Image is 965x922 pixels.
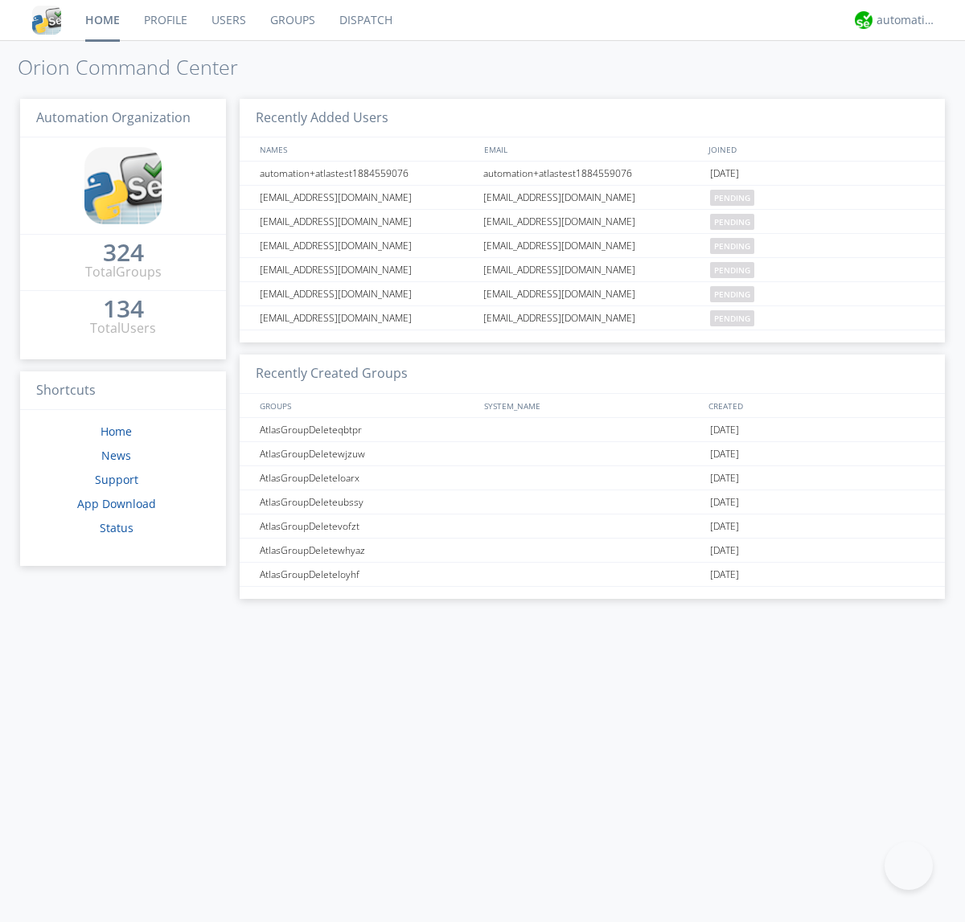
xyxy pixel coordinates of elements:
[240,354,945,394] h3: Recently Created Groups
[710,418,739,442] span: [DATE]
[240,162,945,186] a: automation+atlastest1884559076automation+atlastest1884559076[DATE]
[95,472,138,487] a: Support
[240,490,945,514] a: AtlasGroupDeleteubssy[DATE]
[710,442,739,466] span: [DATE]
[90,319,156,338] div: Total Users
[710,286,754,302] span: pending
[256,186,478,209] div: [EMAIL_ADDRESS][DOMAIN_NAME]
[710,490,739,514] span: [DATE]
[240,466,945,490] a: AtlasGroupDeleteloarx[DATE]
[479,234,706,257] div: [EMAIL_ADDRESS][DOMAIN_NAME]
[77,496,156,511] a: App Download
[710,310,754,326] span: pending
[256,514,478,538] div: AtlasGroupDeletevofzt
[480,137,704,161] div: EMAIL
[256,418,478,441] div: AtlasGroupDeleteqbtpr
[20,371,226,411] h3: Shortcuts
[710,262,754,278] span: pending
[256,282,478,305] div: [EMAIL_ADDRESS][DOMAIN_NAME]
[256,234,478,257] div: [EMAIL_ADDRESS][DOMAIN_NAME]
[710,190,754,206] span: pending
[256,306,478,330] div: [EMAIL_ADDRESS][DOMAIN_NAME]
[256,539,478,562] div: AtlasGroupDeletewhyaz
[877,12,937,28] div: automation+atlas
[710,238,754,254] span: pending
[704,394,930,417] div: CREATED
[101,424,132,439] a: Home
[710,466,739,490] span: [DATE]
[710,563,739,587] span: [DATE]
[240,442,945,466] a: AtlasGroupDeletewjzuw[DATE]
[103,244,144,260] div: 324
[103,244,144,263] a: 324
[480,394,704,417] div: SYSTEM_NAME
[479,210,706,233] div: [EMAIL_ADDRESS][DOMAIN_NAME]
[240,210,945,234] a: [EMAIL_ADDRESS][DOMAIN_NAME][EMAIL_ADDRESS][DOMAIN_NAME]pending
[103,301,144,317] div: 134
[240,418,945,442] a: AtlasGroupDeleteqbtpr[DATE]
[256,466,478,490] div: AtlasGroupDeleteloarx
[101,448,131,463] a: News
[240,563,945,587] a: AtlasGroupDeleteloyhf[DATE]
[479,306,706,330] div: [EMAIL_ADDRESS][DOMAIN_NAME]
[256,162,478,185] div: automation+atlastest1884559076
[240,99,945,138] h3: Recently Added Users
[710,214,754,230] span: pending
[704,137,930,161] div: JOINED
[479,162,706,185] div: automation+atlastest1884559076
[256,394,476,417] div: GROUPS
[240,282,945,306] a: [EMAIL_ADDRESS][DOMAIN_NAME][EMAIL_ADDRESS][DOMAIN_NAME]pending
[855,11,873,29] img: d2d01cd9b4174d08988066c6d424eccd
[710,514,739,539] span: [DATE]
[710,539,739,563] span: [DATE]
[32,6,61,35] img: cddb5a64eb264b2086981ab96f4c1ba7
[85,263,162,281] div: Total Groups
[240,186,945,210] a: [EMAIL_ADDRESS][DOMAIN_NAME][EMAIL_ADDRESS][DOMAIN_NAME]pending
[240,258,945,282] a: [EMAIL_ADDRESS][DOMAIN_NAME][EMAIL_ADDRESS][DOMAIN_NAME]pending
[479,282,706,305] div: [EMAIL_ADDRESS][DOMAIN_NAME]
[256,137,476,161] div: NAMES
[240,234,945,258] a: [EMAIL_ADDRESS][DOMAIN_NAME][EMAIL_ADDRESS][DOMAIN_NAME]pending
[100,520,133,535] a: Status
[885,842,933,890] iframe: Toggle Customer Support
[84,147,162,224] img: cddb5a64eb264b2086981ab96f4c1ba7
[256,210,478,233] div: [EMAIL_ADDRESS][DOMAIN_NAME]
[479,258,706,281] div: [EMAIL_ADDRESS][DOMAIN_NAME]
[36,109,191,126] span: Automation Organization
[256,258,478,281] div: [EMAIL_ADDRESS][DOMAIN_NAME]
[240,306,945,330] a: [EMAIL_ADDRESS][DOMAIN_NAME][EMAIL_ADDRESS][DOMAIN_NAME]pending
[256,442,478,465] div: AtlasGroupDeletewjzuw
[256,490,478,514] div: AtlasGroupDeleteubssy
[240,514,945,539] a: AtlasGroupDeletevofzt[DATE]
[710,162,739,186] span: [DATE]
[479,186,706,209] div: [EMAIL_ADDRESS][DOMAIN_NAME]
[240,539,945,563] a: AtlasGroupDeletewhyaz[DATE]
[103,301,144,319] a: 134
[256,563,478,586] div: AtlasGroupDeleteloyhf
